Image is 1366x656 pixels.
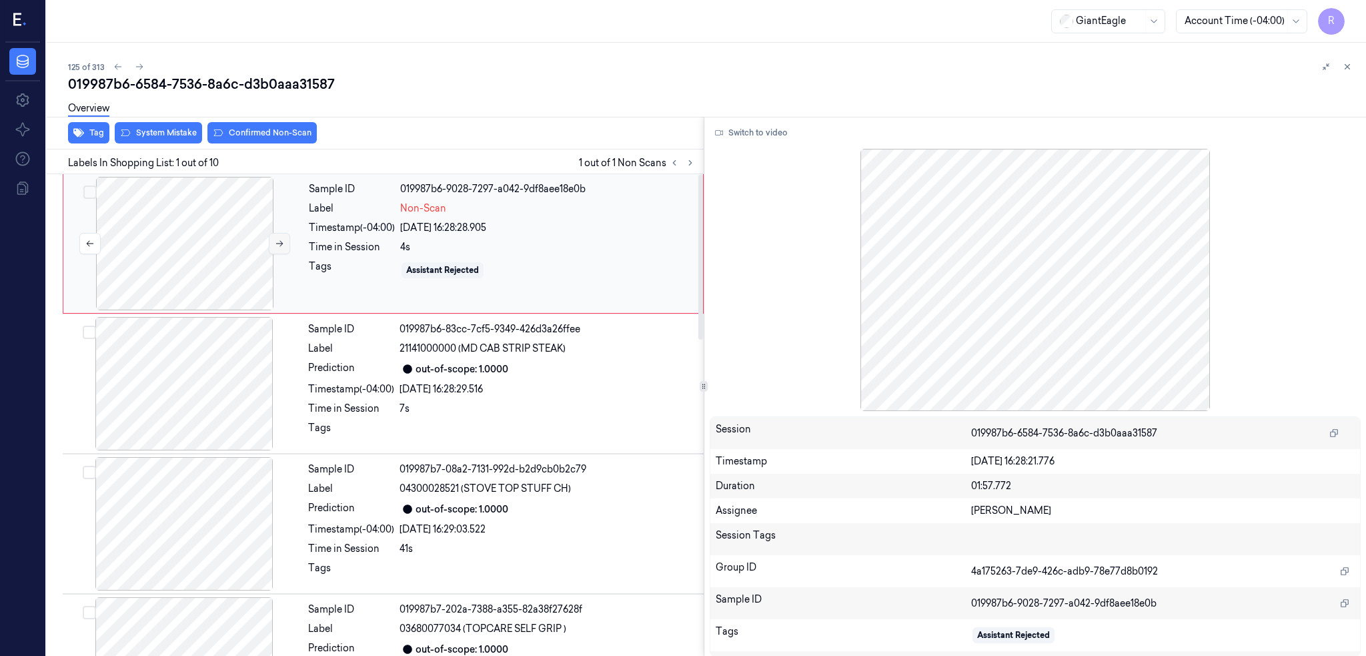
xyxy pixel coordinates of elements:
[308,402,394,416] div: Time in Session
[716,479,971,493] div: Duration
[716,454,971,468] div: Timestamp
[68,61,105,73] span: 125 of 313
[308,622,394,636] div: Label
[716,504,971,518] div: Assignee
[971,504,1355,518] div: [PERSON_NAME]
[68,101,109,117] a: Overview
[971,426,1157,440] span: 019987b6-6584-7536-8a6c-d3b0aaa31587
[115,122,202,143] button: System Mistake
[406,264,479,276] div: Assistant Rejected
[308,603,394,617] div: Sample ID
[68,122,109,143] button: Tag
[579,155,698,171] span: 1 out of 1 Non Scans
[971,597,1157,611] span: 019987b6-9028-7297-a042-9df8aee18e0b
[400,542,696,556] div: 41s
[308,462,394,476] div: Sample ID
[308,382,394,396] div: Timestamp (-04:00)
[308,421,394,442] div: Tags
[971,479,1355,493] div: 01:57.772
[400,202,446,216] span: Non-Scan
[971,454,1355,468] div: [DATE] 16:28:21.776
[400,240,695,254] div: 4s
[309,202,395,216] div: Label
[710,122,793,143] button: Switch to video
[83,466,96,479] button: Select row
[309,182,395,196] div: Sample ID
[1318,8,1345,35] button: R
[400,342,566,356] span: 21141000000 (MD CAB STRIP STEAK)
[971,565,1158,579] span: 4a175263-7de9-426c-adb9-78e77d8b0192
[400,322,696,336] div: 019987b6-83cc-7cf5-9349-426d3a26ffee
[308,561,394,583] div: Tags
[416,503,508,517] div: out-of-scope: 1.0000
[716,422,971,444] div: Session
[400,221,695,235] div: [DATE] 16:28:28.905
[308,482,394,496] div: Label
[416,362,508,376] div: out-of-scope: 1.0000
[400,402,696,416] div: 7s
[68,75,1355,93] div: 019987b6-6584-7536-8a6c-d3b0aaa31587
[309,221,395,235] div: Timestamp (-04:00)
[309,260,395,281] div: Tags
[207,122,317,143] button: Confirmed Non-Scan
[308,322,394,336] div: Sample ID
[308,361,394,377] div: Prediction
[68,156,219,170] span: Labels In Shopping List: 1 out of 10
[977,629,1050,641] div: Assistant Rejected
[308,542,394,556] div: Time in Session
[308,501,394,517] div: Prediction
[400,462,696,476] div: 019987b7-08a2-7131-992d-b2d9cb0b2c79
[83,186,97,199] button: Select row
[400,523,696,537] div: [DATE] 16:29:03.522
[400,382,696,396] div: [DATE] 16:28:29.516
[308,342,394,356] div: Label
[83,606,96,619] button: Select row
[400,603,696,617] div: 019987b7-202a-7388-a355-82a38f27628f
[716,625,971,646] div: Tags
[83,326,96,339] button: Select row
[400,482,571,496] span: 04300028521 (STOVE TOP STUFF CH)
[400,182,695,196] div: 019987b6-9028-7297-a042-9df8aee18e0b
[400,622,566,636] span: 03680077034 (TOPCARE SELF GRIP )
[309,240,395,254] div: Time in Session
[308,523,394,537] div: Timestamp (-04:00)
[716,593,971,614] div: Sample ID
[716,529,971,550] div: Session Tags
[716,561,971,582] div: Group ID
